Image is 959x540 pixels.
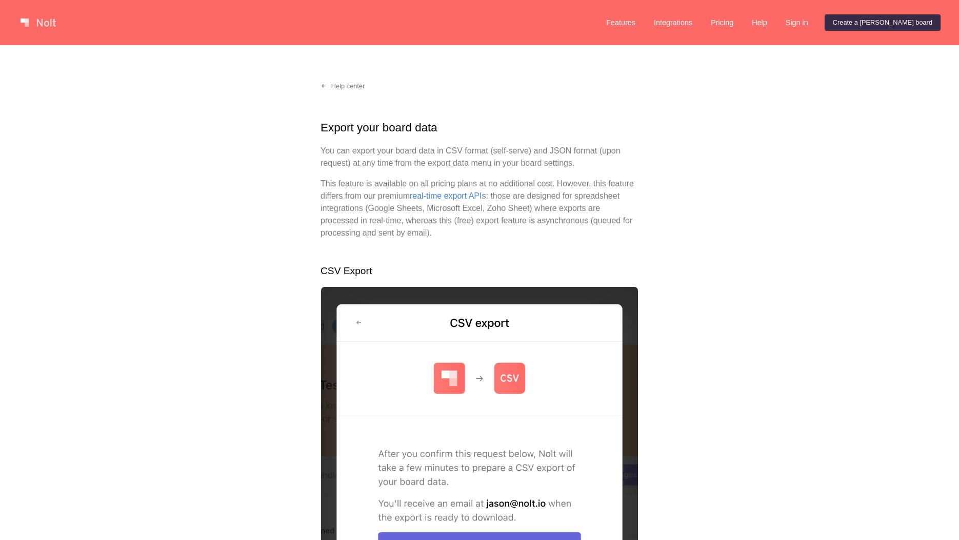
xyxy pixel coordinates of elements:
[321,264,638,279] h2: CSV Export
[777,14,816,31] a: Sign in
[825,14,941,31] a: Create a [PERSON_NAME] board
[312,78,373,94] a: Help center
[321,145,638,169] p: You can export your board data in CSV format (self-serve) and JSON format (upon request) at any t...
[598,14,644,31] a: Features
[410,191,486,200] a: real-time export APIs
[703,14,742,31] a: Pricing
[321,119,638,137] h1: Export your board data
[321,178,638,239] p: This feature is available on all pricing plans at no additional cost. However, this feature diffe...
[744,14,775,31] a: Help
[646,14,701,31] a: Integrations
